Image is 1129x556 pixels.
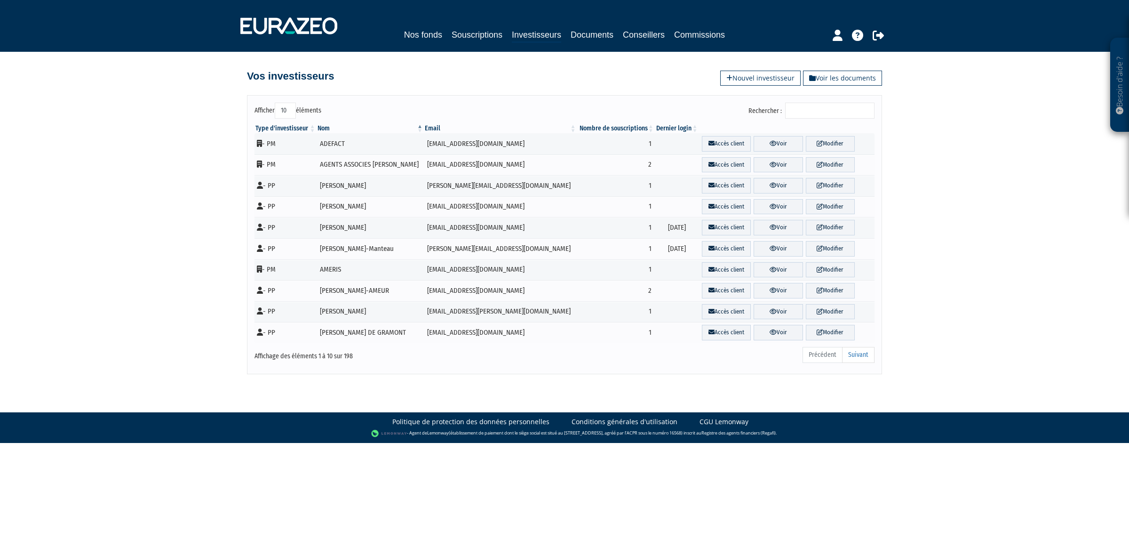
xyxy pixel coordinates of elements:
a: Modifier [806,325,855,340]
td: ADEFACT [317,133,424,154]
a: Voir [754,241,803,257]
a: Souscriptions [452,28,502,41]
a: Modifier [806,283,855,298]
a: Lemonway [427,430,449,436]
div: - Agent de (établissement de paiement dont le siège social est situé au [STREET_ADDRESS], agréé p... [9,429,1120,438]
td: [PERSON_NAME] DE GRAMONT [317,322,424,343]
a: Voir [754,262,803,278]
td: [EMAIL_ADDRESS][DOMAIN_NAME] [424,322,577,343]
td: 1 [577,259,655,281]
td: [DATE] [655,217,699,238]
a: Investisseurs [512,28,561,43]
label: Rechercher : [748,103,875,119]
a: Modifier [806,304,855,320]
td: - PP [254,301,317,322]
a: Nos fonds [404,28,442,41]
a: Suivant [842,347,875,363]
a: Modifier [806,220,855,235]
a: Documents [571,28,613,41]
a: Voir [754,220,803,235]
a: Modifier [806,241,855,257]
td: [PERSON_NAME] [317,196,424,218]
th: &nbsp; [699,124,875,133]
td: - PP [254,280,317,301]
div: Affichage des éléments 1 à 10 sur 198 [254,346,505,361]
a: Accès client [702,178,751,193]
td: [PERSON_NAME]-AMEUR [317,280,424,301]
a: Accès client [702,157,751,173]
td: [PERSON_NAME] [317,301,424,322]
a: Voir [754,325,803,340]
td: - PP [254,322,317,343]
a: CGU Lemonway [700,417,748,427]
a: Modifier [806,178,855,193]
td: [EMAIL_ADDRESS][DOMAIN_NAME] [424,280,577,301]
a: Voir [754,283,803,298]
a: Accès client [702,304,751,320]
td: [PERSON_NAME][EMAIL_ADDRESS][DOMAIN_NAME] [424,238,577,259]
td: [PERSON_NAME] [317,217,424,238]
td: - PP [254,175,317,196]
a: Modifier [806,262,855,278]
td: 1 [577,217,655,238]
th: Email : activer pour trier la colonne par ordre croissant [424,124,577,133]
a: Accès client [702,220,751,235]
td: [EMAIL_ADDRESS][DOMAIN_NAME] [424,217,577,238]
td: 1 [577,322,655,343]
a: Accès client [702,241,751,257]
img: logo-lemonway.png [371,429,407,438]
a: Voir [754,136,803,152]
td: [EMAIL_ADDRESS][DOMAIN_NAME] [424,154,577,176]
a: Accès client [702,136,751,152]
a: Modifier [806,199,855,215]
td: - PM [254,259,317,281]
th: Nom : activer pour trier la colonne par ordre d&eacute;croissant [317,124,424,133]
td: 1 [577,196,655,218]
input: Rechercher : [785,103,875,119]
td: [DATE] [655,238,699,259]
td: [PERSON_NAME][EMAIL_ADDRESS][DOMAIN_NAME] [424,175,577,196]
td: 1 [577,133,655,154]
a: Voir les documents [803,71,882,86]
a: Voir [754,304,803,320]
a: Accès client [702,325,751,340]
td: - PP [254,238,317,259]
th: Nombre de souscriptions : activer pour trier la colonne par ordre croissant [577,124,655,133]
a: Politique de protection des données personnelles [392,417,549,427]
a: Voir [754,157,803,173]
a: Nouvel investisseur [720,71,801,86]
h4: Vos investisseurs [247,71,334,82]
a: Modifier [806,157,855,173]
td: 1 [577,175,655,196]
td: - PM [254,133,317,154]
td: [PERSON_NAME]-Manteau [317,238,424,259]
td: 2 [577,280,655,301]
td: AMERIS [317,259,424,281]
a: Conseillers [623,28,665,41]
th: Dernier login : activer pour trier la colonne par ordre croissant [655,124,699,133]
td: [EMAIL_ADDRESS][DOMAIN_NAME] [424,259,577,281]
a: Voir [754,178,803,193]
td: 2 [577,154,655,176]
td: - PP [254,217,317,238]
td: 1 [577,301,655,322]
td: AGENTS ASSOCIES [PERSON_NAME] [317,154,424,176]
th: Type d'investisseur : activer pour trier la colonne par ordre croissant [254,124,317,133]
td: [EMAIL_ADDRESS][DOMAIN_NAME] [424,133,577,154]
a: Conditions générales d'utilisation [572,417,677,427]
p: Besoin d'aide ? [1114,43,1125,128]
td: 1 [577,238,655,259]
a: Accès client [702,283,751,298]
img: 1732889491-logotype_eurazeo_blanc_rvb.png [240,17,337,34]
a: Commissions [674,28,725,41]
td: [PERSON_NAME] [317,175,424,196]
a: Accès client [702,262,751,278]
select: Afficheréléments [275,103,296,119]
td: [EMAIL_ADDRESS][PERSON_NAME][DOMAIN_NAME] [424,301,577,322]
td: - PM [254,154,317,176]
label: Afficher éléments [254,103,321,119]
a: Registre des agents financiers (Regafi) [701,430,776,436]
a: Modifier [806,136,855,152]
a: Voir [754,199,803,215]
td: - PP [254,196,317,218]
